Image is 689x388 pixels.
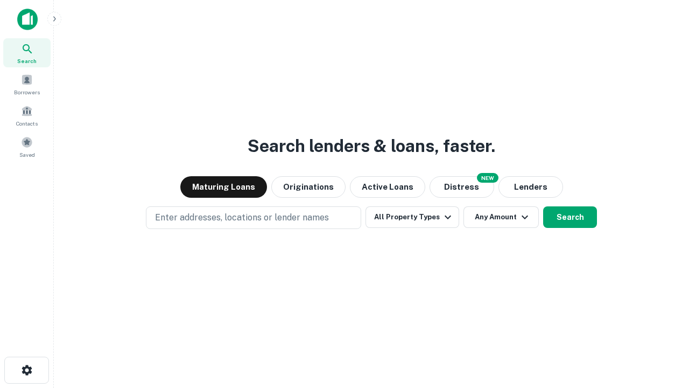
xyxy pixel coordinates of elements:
[155,211,329,224] p: Enter addresses, locations or lender names
[146,206,361,229] button: Enter addresses, locations or lender names
[180,176,267,198] button: Maturing Loans
[543,206,597,228] button: Search
[3,101,51,130] a: Contacts
[19,150,35,159] span: Saved
[635,302,689,354] iframe: Chat Widget
[3,132,51,161] a: Saved
[365,206,459,228] button: All Property Types
[3,70,51,99] a: Borrowers
[350,176,425,198] button: Active Loans
[14,88,40,96] span: Borrowers
[271,176,346,198] button: Originations
[498,176,563,198] button: Lenders
[463,206,539,228] button: Any Amount
[248,133,495,159] h3: Search lenders & loans, faster.
[17,9,38,30] img: capitalize-icon.png
[16,119,38,128] span: Contacts
[477,173,498,183] div: NEW
[17,57,37,65] span: Search
[430,176,494,198] button: Search distressed loans with lien and other non-mortgage details.
[3,38,51,67] a: Search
